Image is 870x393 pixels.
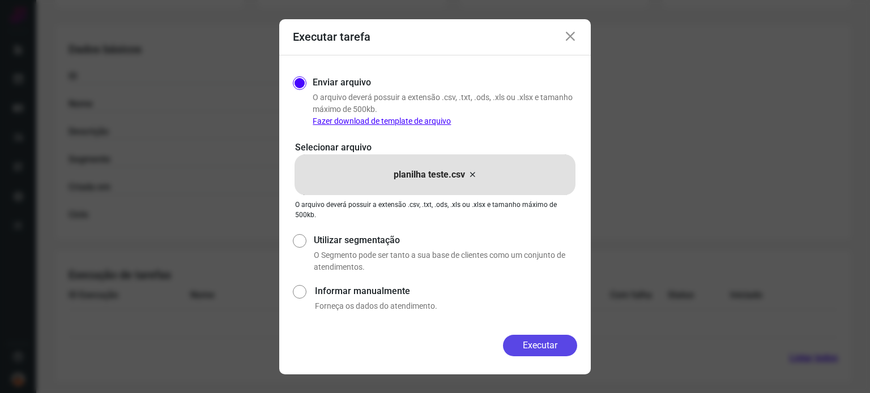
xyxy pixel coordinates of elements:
[314,249,577,273] p: O Segmento pode ser tanto a sua base de clientes como um conjunto de atendimentos.
[314,234,577,247] label: Utilizar segmentação
[315,300,577,312] p: Forneça os dados do atendimento.
[394,168,465,182] p: planilha teste.csv
[313,92,577,127] p: O arquivo deverá possuir a extensão .csv, .txt, .ods, .xls ou .xlsx e tamanho máximo de 500kb.
[503,335,577,356] button: Executar
[295,141,575,154] p: Selecionar arquivo
[313,116,451,126] a: Fazer download de template de arquivo
[313,76,371,89] label: Enviar arquivo
[295,200,575,220] p: O arquivo deverá possuir a extensão .csv, .txt, .ods, .xls ou .xlsx e tamanho máximo de 500kb.
[315,284,577,298] label: Informar manualmente
[293,30,370,44] h3: Executar tarefa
